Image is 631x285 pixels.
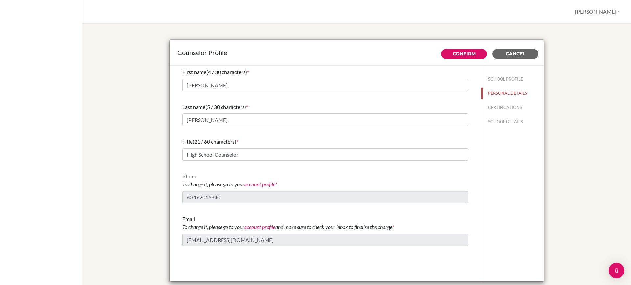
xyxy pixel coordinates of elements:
[182,181,275,187] i: To change it, please go to your
[182,224,392,230] i: To change it, please go to your and make sure to check your inbox to finalise the change
[572,6,623,18] button: [PERSON_NAME]
[182,173,275,187] span: Phone
[609,263,624,278] div: Open Intercom Messenger
[182,104,205,110] span: Last name
[481,88,544,99] button: PERSONAL DETAILS
[182,138,193,145] span: Title
[193,138,236,145] span: (21 / 60 characters)
[481,116,544,128] button: SCHOOL DETAILS
[182,69,206,75] span: First name
[481,102,544,113] button: CERTIFICATIONS
[177,48,536,57] div: Counselor Profile
[244,224,275,230] a: account profile
[206,69,247,75] span: (4 / 30 characters)
[205,104,246,110] span: (5 / 30 characters)
[481,73,544,85] button: SCHOOL PROFILE
[182,216,392,230] span: Email
[244,181,275,187] a: account profile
